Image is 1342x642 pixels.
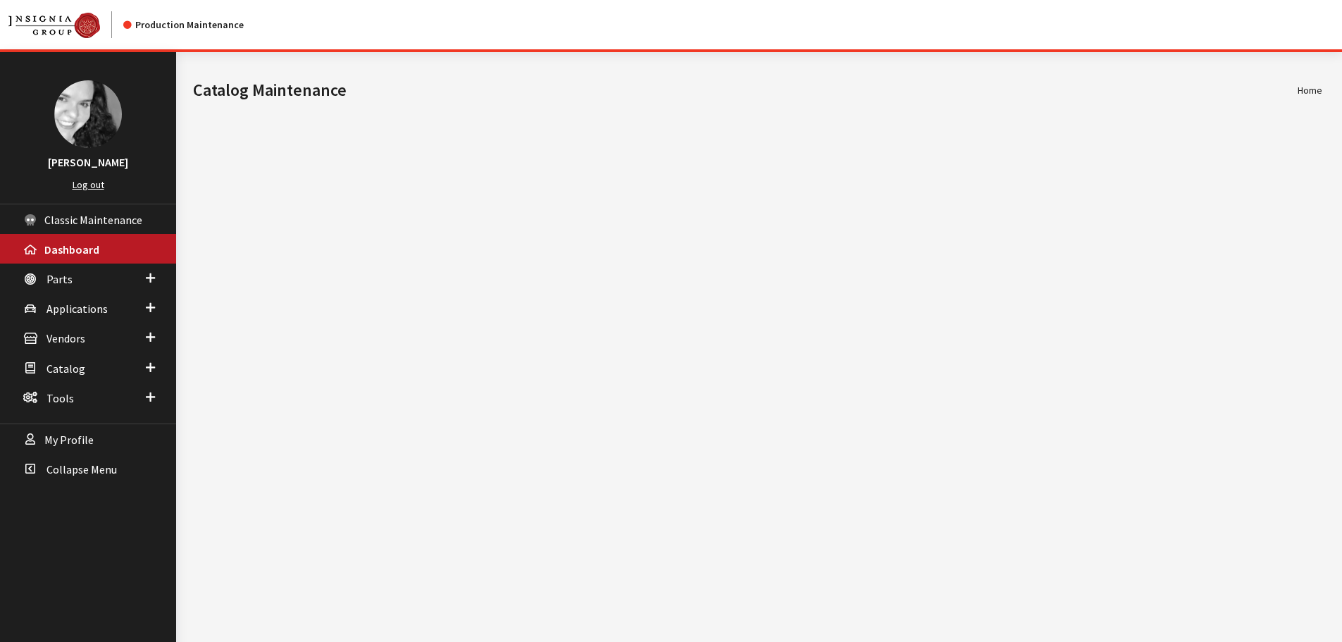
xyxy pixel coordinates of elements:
[46,391,74,405] span: Tools
[8,11,123,38] a: Insignia Group logo
[8,13,100,38] img: Catalog Maintenance
[46,332,85,346] span: Vendors
[44,433,94,447] span: My Profile
[46,462,117,476] span: Collapse Menu
[46,362,85,376] span: Catalog
[123,18,244,32] div: Production Maintenance
[46,272,73,286] span: Parts
[54,80,122,148] img: Khrystal Dorton
[14,154,162,171] h3: [PERSON_NAME]
[1298,83,1322,98] li: Home
[193,78,1298,103] h1: Catalog Maintenance
[44,213,142,227] span: Classic Maintenance
[46,302,108,316] span: Applications
[73,178,104,191] a: Log out
[44,242,99,257] span: Dashboard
